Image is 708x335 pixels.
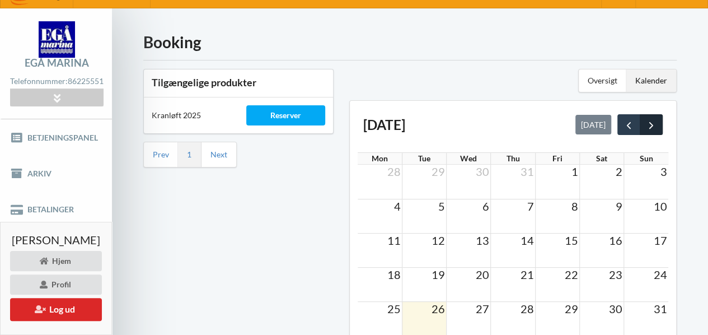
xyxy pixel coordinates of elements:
span: Mon [372,153,388,163]
div: Reserver [246,105,325,125]
span: 22 [564,268,579,281]
span: [PERSON_NAME] [12,234,100,245]
div: Oversigt [579,69,626,92]
strong: 86225551 [68,76,104,86]
span: Sat [596,153,607,163]
div: Egå Marina [25,58,89,68]
span: 4 [393,199,402,213]
h2: [DATE] [363,116,405,134]
span: 13 [475,234,490,247]
a: Prev [153,150,169,160]
span: 15 [564,234,579,247]
span: 27 [475,302,490,315]
span: Wed [460,153,477,163]
span: 2 [615,165,623,178]
span: Fri [552,153,562,163]
span: 5 [437,199,446,213]
span: 17 [653,234,668,247]
span: 29 [430,165,446,178]
div: Profil [10,274,102,295]
div: Telefonnummer: [10,74,103,89]
h3: Tilgængelige produkter [152,76,325,89]
div: Hjem [10,251,102,271]
span: 31 [519,165,535,178]
span: 20 [475,268,490,281]
div: Kalender [626,69,676,92]
span: 18 [386,268,402,281]
button: next [640,114,663,134]
span: 8 [570,199,579,213]
span: 28 [386,165,402,178]
img: logo [39,21,75,58]
span: 28 [519,302,535,315]
span: 14 [519,234,535,247]
span: Sun [640,153,653,163]
span: 31 [653,302,668,315]
div: Kranløft 2025 [144,102,238,129]
span: 29 [564,302,579,315]
span: 30 [475,165,490,178]
span: 9 [615,199,623,213]
span: 26 [430,302,446,315]
span: 25 [386,302,402,315]
button: prev [617,114,640,134]
a: 1 [187,150,191,160]
span: Thu [506,153,519,163]
span: 6 [481,199,490,213]
span: 10 [653,199,668,213]
span: 11 [386,234,402,247]
a: Next [210,150,227,160]
span: 3 [659,165,668,178]
span: 23 [608,268,623,281]
span: 16 [608,234,623,247]
span: 30 [608,302,623,315]
span: 1 [570,165,579,178]
span: 21 [519,268,535,281]
span: 19 [430,268,446,281]
span: 12 [430,234,446,247]
button: [DATE] [575,115,611,134]
span: 7 [526,199,535,213]
h1: Booking [143,32,677,52]
span: Tue [418,153,430,163]
span: 24 [653,268,668,281]
button: Log ud [10,298,102,321]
